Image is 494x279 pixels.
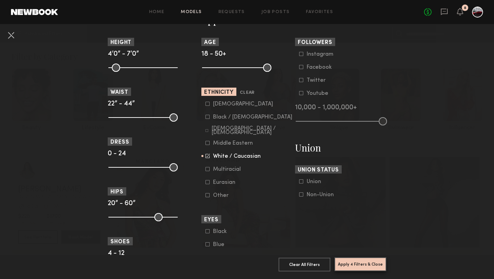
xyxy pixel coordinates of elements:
span: 4’0” - 7’0” [108,51,139,57]
div: Eurasian [213,180,240,185]
div: Black [213,230,240,234]
span: Ethnicity [204,90,234,95]
span: 0 - 24 [108,150,126,157]
div: Twitter [307,78,333,82]
div: Youtube [307,91,333,96]
div: 10,000 - 1,000,000+ [295,105,386,111]
div: Instagram [307,52,333,56]
a: Job Posts [261,10,290,14]
div: 8 [464,6,466,10]
div: Black / [DEMOGRAPHIC_DATA] [213,115,292,119]
span: Hips [110,190,123,195]
span: Eyes [204,217,219,223]
span: Union Status [298,168,339,173]
div: Multiracial [213,167,241,171]
span: 22” - 44” [108,101,135,107]
a: Models [181,10,202,14]
span: 4 - 12 [108,250,125,257]
span: 20” - 60” [108,200,136,207]
span: Dress [110,140,129,145]
div: Other [213,193,240,198]
h3: Union [295,141,386,154]
div: [DEMOGRAPHIC_DATA] / [DEMOGRAPHIC_DATA] [212,126,293,135]
div: Blue [213,243,240,247]
button: Clear All Filters [279,258,330,271]
span: Waist [110,90,128,95]
common-close-button: Cancel [5,30,16,42]
span: Shoes [110,239,130,245]
div: Non-Union [307,193,334,197]
a: Favorites [306,10,333,14]
div: White / Caucasian [213,154,261,158]
div: Union [307,180,333,184]
a: Home [149,10,165,14]
span: Age [204,40,216,45]
span: Followers [298,40,332,45]
div: Facebook [307,65,333,69]
span: Height [110,40,131,45]
button: Cancel [5,30,16,41]
span: 18 - 50+ [201,51,226,57]
button: Apply 4 Filters & Close [334,257,386,271]
div: Middle Eastern [213,141,253,145]
div: [DEMOGRAPHIC_DATA] [213,102,273,106]
a: Requests [219,10,245,14]
button: Clear [240,89,255,97]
